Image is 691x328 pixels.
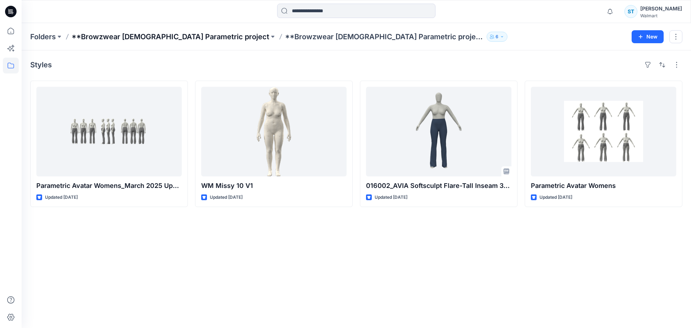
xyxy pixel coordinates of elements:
[72,32,269,42] a: **Browzwear [DEMOGRAPHIC_DATA] Parametric project
[366,181,511,191] p: 016002_AVIA Softsculpt Flare-Tall Inseam 34.5“
[30,60,52,69] h4: Styles
[487,32,507,42] button: 6
[375,194,407,201] p: Updated [DATE]
[366,87,511,176] a: 016002_AVIA Softsculpt Flare-Tall Inseam 34.5“
[632,30,664,43] button: New
[36,87,182,176] a: Parametric Avatar Womens_March 2025 Update
[201,181,347,191] p: WM Missy 10 V1
[624,5,637,18] div: ST
[285,32,484,42] p: **Browzwear [DEMOGRAPHIC_DATA] Parametric project Board
[30,32,56,42] a: Folders
[201,87,347,176] a: WM Missy 10 V1
[496,33,498,41] p: 6
[210,194,243,201] p: Updated [DATE]
[531,181,676,191] p: Parametric Avatar Womens
[531,87,676,176] a: Parametric Avatar Womens
[36,181,182,191] p: Parametric Avatar Womens_March 2025 Update
[539,194,572,201] p: Updated [DATE]
[640,4,682,13] div: [PERSON_NAME]
[640,13,682,18] div: Walmart
[45,194,78,201] p: Updated [DATE]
